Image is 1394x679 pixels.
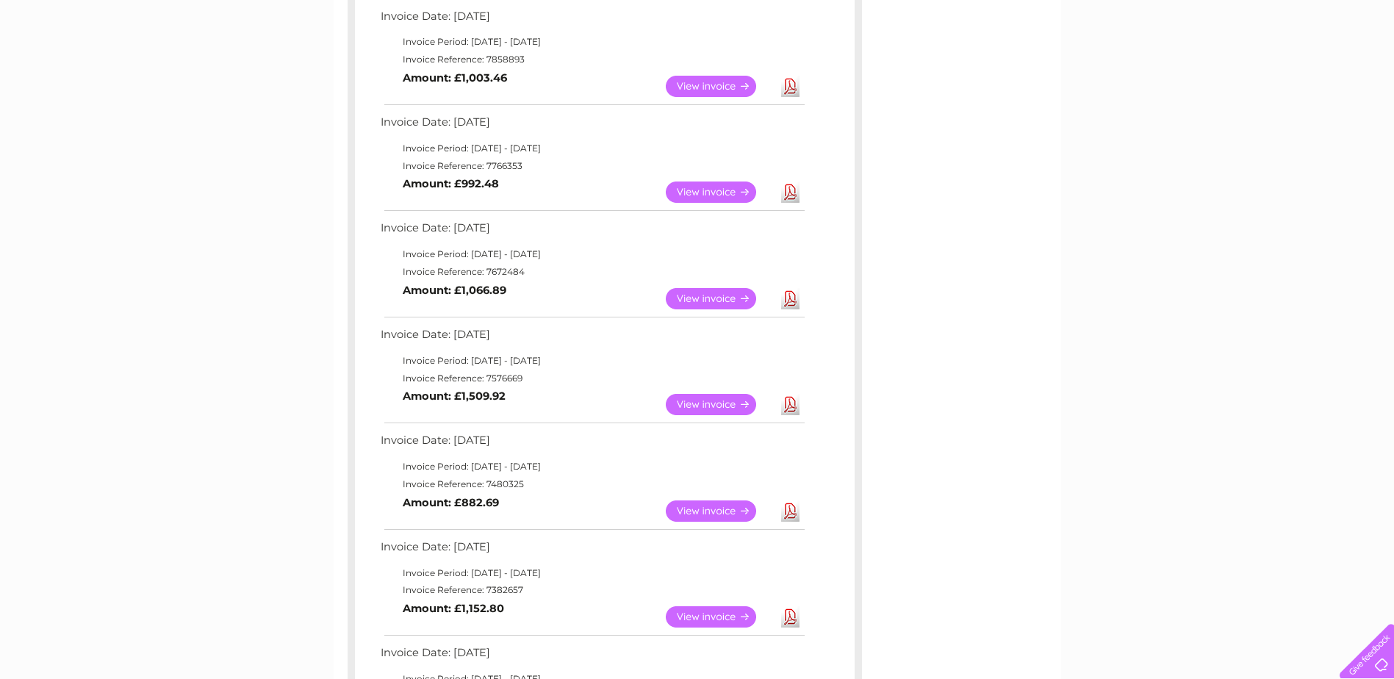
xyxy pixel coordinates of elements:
td: Invoice Period: [DATE] - [DATE] [377,352,807,370]
b: Amount: £1,152.80 [403,602,504,615]
a: View [666,606,774,628]
td: Invoice Reference: 7480325 [377,475,807,493]
td: Invoice Reference: 7672484 [377,263,807,281]
a: Energy [1172,62,1204,73]
a: Download [781,76,800,97]
a: Download [781,500,800,522]
a: Download [781,606,800,628]
b: Amount: £1,066.89 [403,284,506,297]
td: Invoice Reference: 7382657 [377,581,807,599]
td: Invoice Date: [DATE] [377,431,807,458]
a: Water [1135,62,1163,73]
a: Log out [1346,62,1380,73]
img: logo.png [48,38,123,83]
a: Download [781,394,800,415]
b: Amount: £1,003.46 [403,71,507,85]
td: Invoice Date: [DATE] [377,7,807,34]
a: Blog [1266,62,1287,73]
b: Amount: £882.69 [403,496,499,509]
b: Amount: £992.48 [403,177,499,190]
td: Invoice Period: [DATE] - [DATE] [377,458,807,475]
td: Invoice Reference: 7766353 [377,157,807,175]
td: Invoice Period: [DATE] - [DATE] [377,245,807,263]
div: Clear Business is a trading name of Verastar Limited (registered in [GEOGRAPHIC_DATA] No. 3667643... [351,8,1045,71]
td: Invoice Date: [DATE] [377,112,807,140]
a: 0333 014 3131 [1117,7,1218,26]
a: View [666,76,774,97]
a: Download [781,288,800,309]
a: Contact [1296,62,1332,73]
a: View [666,394,774,415]
td: Invoice Period: [DATE] - [DATE] [377,564,807,582]
a: View [666,288,774,309]
a: Telecoms [1213,62,1257,73]
a: View [666,182,774,203]
td: Invoice Date: [DATE] [377,537,807,564]
a: Download [781,182,800,203]
td: Invoice Reference: 7858893 [377,51,807,68]
td: Invoice Period: [DATE] - [DATE] [377,33,807,51]
td: Invoice Date: [DATE] [377,325,807,352]
b: Amount: £1,509.92 [403,389,506,403]
td: Invoice Date: [DATE] [377,643,807,670]
td: Invoice Period: [DATE] - [DATE] [377,140,807,157]
td: Invoice Reference: 7576669 [377,370,807,387]
td: Invoice Date: [DATE] [377,218,807,245]
a: View [666,500,774,522]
